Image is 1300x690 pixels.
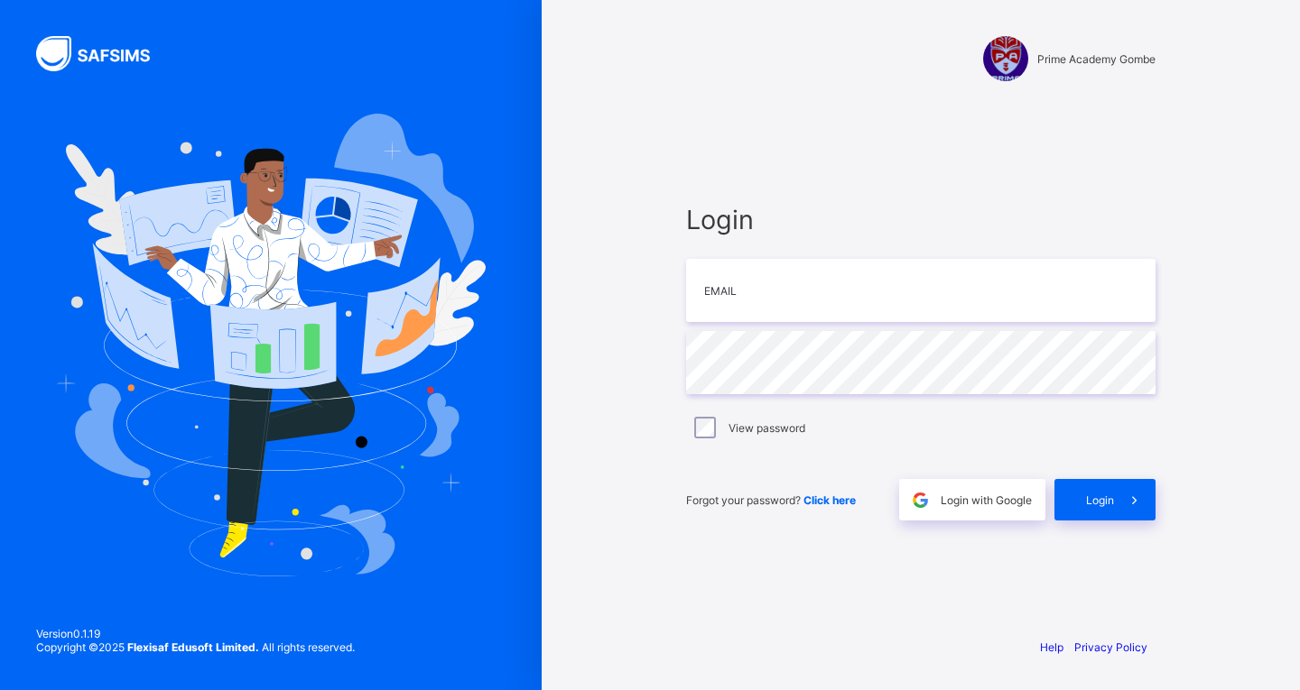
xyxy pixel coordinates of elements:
span: Copyright © 2025 All rights reserved. [36,640,355,654]
strong: Flexisaf Edusoft Limited. [127,640,259,654]
a: Click here [803,493,856,507]
img: SAFSIMS Logo [36,36,172,71]
label: View password [729,421,805,435]
span: Login [1086,493,1114,507]
span: Login with Google [941,493,1032,507]
span: Version 0.1.19 [36,627,355,640]
span: Prime Academy Gombe [1037,52,1156,66]
a: Privacy Policy [1074,640,1147,654]
a: Help [1040,640,1063,654]
img: Hero Image [56,114,486,575]
span: Login [686,204,1156,235]
img: google.396cfc9801f0270233282035f929180a.svg [910,490,931,511]
span: Forgot your password? [686,493,856,507]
